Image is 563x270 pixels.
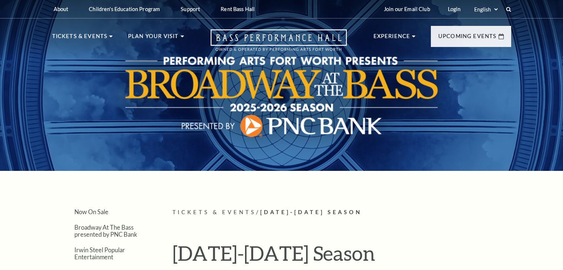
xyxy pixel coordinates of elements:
select: Select: [473,6,499,13]
p: Children's Education Program [89,6,160,12]
a: Broadway At The Bass presented by PNC Bank [74,224,137,238]
p: Tickets & Events [52,32,108,45]
p: Support [181,6,200,12]
p: Upcoming Events [438,32,497,45]
span: Tickets & Events [172,209,257,215]
span: [DATE]-[DATE] Season [260,209,362,215]
p: Experience [373,32,410,45]
p: About [54,6,68,12]
p: / [172,208,511,217]
a: Irwin Steel Popular Entertainment [74,246,125,260]
p: Plan Your Visit [128,32,179,45]
p: Rent Bass Hall [221,6,255,12]
a: Now On Sale [74,208,108,215]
